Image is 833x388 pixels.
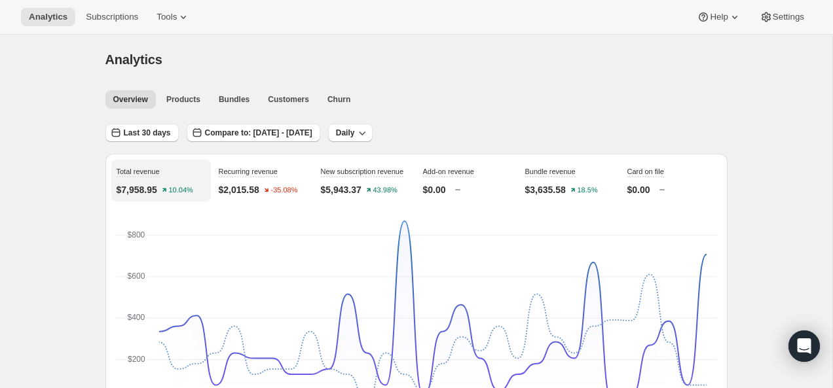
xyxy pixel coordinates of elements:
[168,186,193,194] text: 10.04%
[268,94,309,105] span: Customers
[525,168,576,175] span: Bundle revenue
[78,8,146,26] button: Subscriptions
[149,8,198,26] button: Tools
[127,230,145,239] text: $800
[270,186,297,194] text: -35.08%
[423,168,474,175] span: Add-on revenue
[321,168,404,175] span: New subscription revenue
[788,330,820,362] div: Open Intercom Messenger
[321,183,361,196] p: $5,943.37
[327,94,350,105] span: Churn
[205,128,312,138] span: Compare to: [DATE] - [DATE]
[166,94,200,105] span: Products
[577,186,597,194] text: 18.5%
[105,124,179,142] button: Last 30 days
[117,168,160,175] span: Total revenue
[689,8,749,26] button: Help
[105,52,162,67] span: Analytics
[124,128,171,138] span: Last 30 days
[127,313,145,322] text: $400
[627,168,664,175] span: Card on file
[29,12,67,22] span: Analytics
[128,355,145,364] text: $200
[86,12,138,22] span: Subscriptions
[219,94,250,105] span: Bundles
[219,168,278,175] span: Recurring revenue
[127,272,145,281] text: $600
[328,124,373,142] button: Daily
[21,8,75,26] button: Analytics
[113,94,148,105] span: Overview
[525,183,566,196] p: $3,635.58
[157,12,177,22] span: Tools
[423,183,446,196] p: $0.00
[117,183,157,196] p: $7,958.95
[336,128,355,138] span: Daily
[627,183,650,196] p: $0.00
[187,124,320,142] button: Compare to: [DATE] - [DATE]
[373,186,398,194] text: 43.98%
[710,12,728,22] span: Help
[773,12,804,22] span: Settings
[752,8,812,26] button: Settings
[219,183,259,196] p: $2,015.58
